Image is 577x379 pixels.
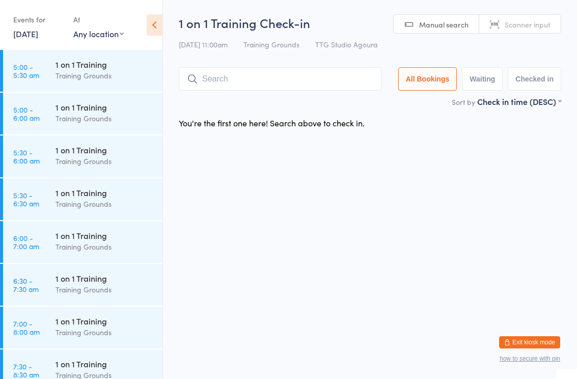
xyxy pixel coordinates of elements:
div: Events for [13,11,63,28]
div: 1 on 1 Training [56,358,154,369]
div: You're the first one here! Search above to check in. [179,117,365,128]
div: Training Grounds [56,284,154,295]
a: 5:30 -6:30 am1 on 1 TrainingTraining Grounds [3,178,162,220]
span: Manual search [419,19,469,30]
div: 1 on 1 Training [56,273,154,284]
a: [DATE] [13,28,38,39]
div: 1 on 1 Training [56,101,154,113]
button: All Bookings [398,67,457,91]
span: Training Grounds [243,39,299,49]
div: 1 on 1 Training [56,315,154,327]
a: 6:30 -7:30 am1 on 1 TrainingTraining Grounds [3,264,162,306]
button: Exit kiosk mode [499,336,560,348]
div: Training Grounds [56,241,154,253]
div: 1 on 1 Training [56,187,154,198]
a: 5:00 -5:30 am1 on 1 TrainingTraining Grounds [3,50,162,92]
time: 6:30 - 7:30 am [13,277,39,293]
h2: 1 on 1 Training Check-in [179,14,561,31]
div: Check in time (DESC) [477,96,561,107]
time: 6:00 - 7:00 am [13,234,39,250]
div: Training Grounds [56,70,154,82]
div: Training Grounds [56,155,154,167]
div: 1 on 1 Training [56,230,154,241]
div: Any location [73,28,124,39]
time: 5:30 - 6:30 am [13,191,39,207]
span: TTG Studio Agoura [315,39,377,49]
div: 1 on 1 Training [56,59,154,70]
div: Training Grounds [56,327,154,338]
span: [DATE] 11:00am [179,39,228,49]
span: Scanner input [505,19,551,30]
time: 5:00 - 5:30 am [13,63,39,79]
div: At [73,11,124,28]
button: Waiting [462,67,503,91]
button: Checked in [508,67,561,91]
div: Training Grounds [56,198,154,210]
a: 7:00 -8:00 am1 on 1 TrainingTraining Grounds [3,307,162,348]
input: Search [179,67,381,91]
time: 5:00 - 6:00 am [13,105,40,122]
a: 5:00 -6:00 am1 on 1 TrainingTraining Grounds [3,93,162,134]
time: 7:00 - 8:00 am [13,319,40,336]
label: Sort by [452,97,475,107]
a: 5:30 -6:00 am1 on 1 TrainingTraining Grounds [3,136,162,177]
div: 1 on 1 Training [56,144,154,155]
div: Training Grounds [56,113,154,124]
a: 6:00 -7:00 am1 on 1 TrainingTraining Grounds [3,221,162,263]
time: 5:30 - 6:00 am [13,148,40,165]
button: how to secure with pin [500,355,560,362]
time: 7:30 - 8:30 am [13,362,39,378]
